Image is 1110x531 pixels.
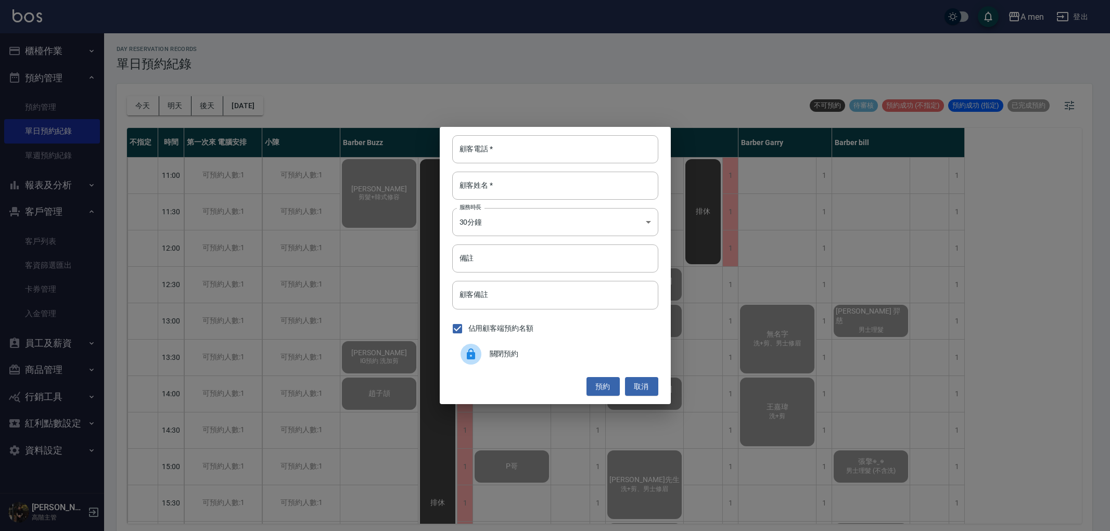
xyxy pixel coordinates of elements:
span: 關閉預約 [490,348,650,359]
div: 關閉預約 [452,340,658,369]
div: 30分鐘 [452,208,658,236]
span: 佔用顧客端預約名額 [468,323,534,334]
label: 服務時長 [460,203,481,211]
button: 取消 [625,377,658,396]
button: 預約 [586,377,620,396]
